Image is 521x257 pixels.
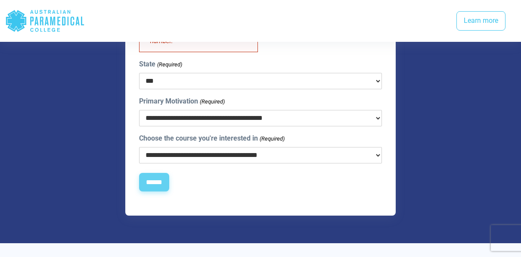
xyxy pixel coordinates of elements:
label: State [139,59,182,69]
a: Learn more [456,11,505,31]
label: Choose the course you're interested in [139,133,284,144]
span: (Required) [199,97,225,106]
span: (Required) [259,135,285,143]
span: (Required) [156,60,182,69]
div: Australian Paramedical College [5,7,85,35]
label: Primary Motivation [139,96,224,107]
